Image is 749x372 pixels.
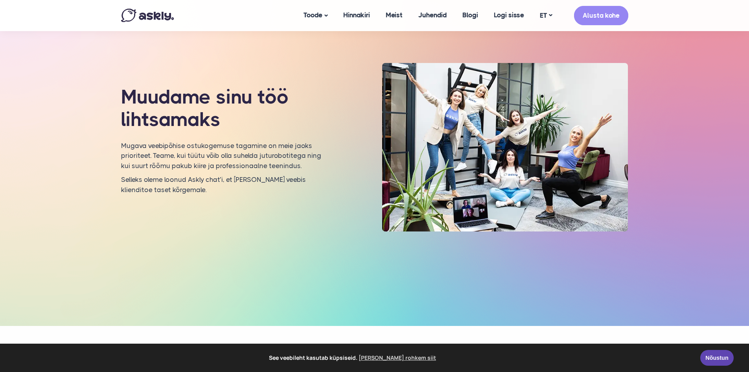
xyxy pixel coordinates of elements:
p: Selleks oleme loonud Askly chat’i, et [PERSON_NAME] veebis klienditoe taset kõrgemale. [121,175,323,195]
a: learn more about cookies [357,352,437,364]
a: ET [532,10,560,21]
p: Mugava veebipõhise ostukogemuse tagamine on meie jaoks prioriteet. Teame, kui tüütu võib olla suh... [121,141,323,171]
a: Nõustun [700,350,734,366]
img: Askly [121,9,174,22]
span: See veebileht kasutab küpsiseid. [11,352,695,364]
h1: Muudame sinu töö lihtsamaks [121,86,323,131]
a: Alusta kohe [574,6,628,25]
